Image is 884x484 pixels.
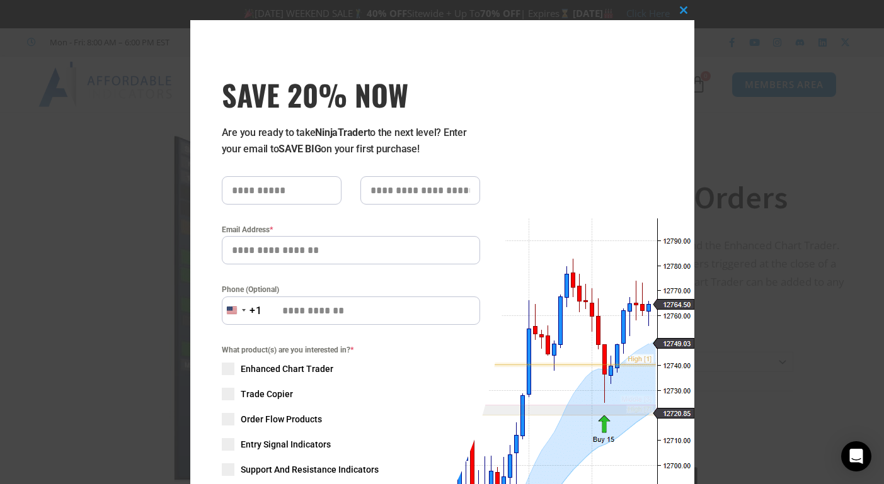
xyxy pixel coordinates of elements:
label: Order Flow Products [222,413,480,425]
span: Entry Signal Indicators [241,438,331,451]
span: Enhanced Chart Trader [241,363,333,375]
strong: SAVE BIG [278,143,321,155]
span: What product(s) are you interested in? [222,344,480,356]
p: Are you ready to take to the next level? Enter your email to on your first purchase! [222,125,480,157]
strong: NinjaTrader [315,127,367,138]
span: Support And Resistance Indicators [241,463,379,476]
span: SAVE 20% NOW [222,77,480,112]
label: Email Address [222,223,480,236]
div: Open Intercom Messenger [841,441,871,471]
span: Order Flow Products [241,413,322,425]
span: Trade Copier [241,388,293,400]
label: Entry Signal Indicators [222,438,480,451]
label: Phone (Optional) [222,283,480,296]
label: Trade Copier [222,388,480,400]
label: Enhanced Chart Trader [222,363,480,375]
label: Support And Resistance Indicators [222,463,480,476]
button: Selected country [222,296,262,325]
div: +1 [250,303,262,319]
